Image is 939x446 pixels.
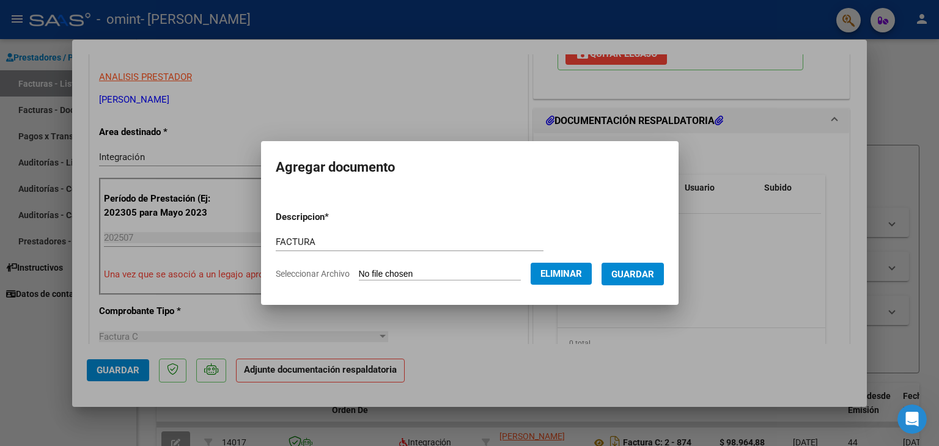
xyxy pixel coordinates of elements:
[602,263,664,285] button: Guardar
[897,404,927,434] iframe: Intercom live chat
[531,263,592,285] button: Eliminar
[276,269,350,279] span: Seleccionar Archivo
[276,156,664,179] h2: Agregar documento
[276,210,392,224] p: Descripcion
[611,269,654,280] span: Guardar
[540,268,582,279] span: Eliminar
